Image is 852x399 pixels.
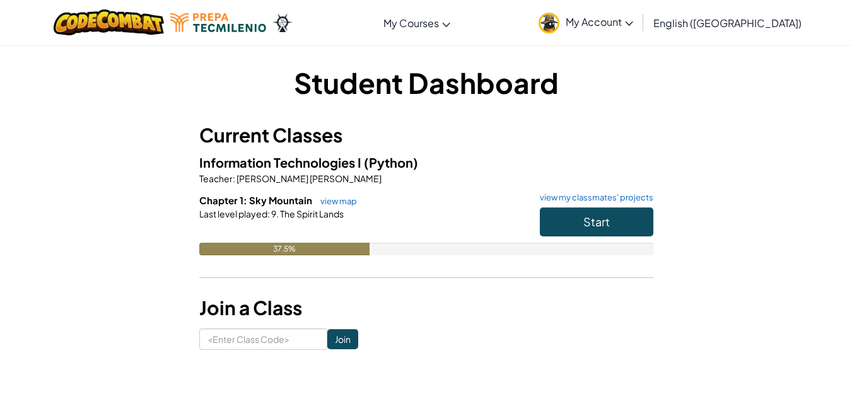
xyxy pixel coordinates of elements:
span: My Courses [383,16,439,30]
span: Teacher [199,173,233,184]
span: : [267,208,270,219]
span: English ([GEOGRAPHIC_DATA]) [653,16,802,30]
div: 37.5% [199,243,370,255]
span: : [233,173,235,184]
span: 9. [270,208,279,219]
span: Last level played [199,208,267,219]
h3: Current Classes [199,121,653,149]
span: Chapter 1: Sky Mountain [199,194,314,206]
h1: Student Dashboard [199,63,653,102]
a: view map [314,196,357,206]
img: Ozaria [272,13,293,32]
a: English ([GEOGRAPHIC_DATA]) [647,6,808,40]
input: Join [327,329,358,349]
span: My Account [566,15,633,28]
span: Information Technologies I [199,154,364,170]
h3: Join a Class [199,294,653,322]
span: [PERSON_NAME] [PERSON_NAME] [235,173,382,184]
a: My Account [532,3,639,42]
span: (Python) [364,154,418,170]
input: <Enter Class Code> [199,328,327,350]
img: CodeCombat logo [54,9,164,35]
a: view my classmates' projects [534,194,653,202]
img: avatar [539,13,559,33]
span: Start [583,214,610,229]
span: The Spirit Lands [279,208,344,219]
button: Start [540,207,653,236]
img: Tecmilenio logo [170,13,266,32]
a: My Courses [377,6,457,40]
